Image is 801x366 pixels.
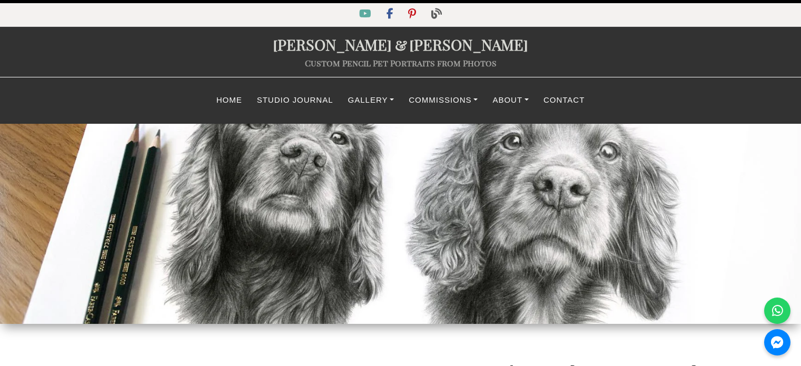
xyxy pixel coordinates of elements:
[305,57,497,68] a: Custom Pencil Pet Portraits from Photos
[209,90,250,111] a: Home
[485,90,536,111] a: About
[402,10,424,19] a: Pinterest
[764,329,790,355] a: Messenger
[392,34,409,54] span: &
[380,10,402,19] a: Facebook
[764,298,790,324] a: WhatsApp
[536,90,592,111] a: Contact
[353,10,380,19] a: YouTube
[425,10,448,19] a: Blog
[250,90,341,111] a: Studio Journal
[401,90,485,111] a: Commissions
[273,34,528,54] a: [PERSON_NAME]&[PERSON_NAME]
[341,90,402,111] a: Gallery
